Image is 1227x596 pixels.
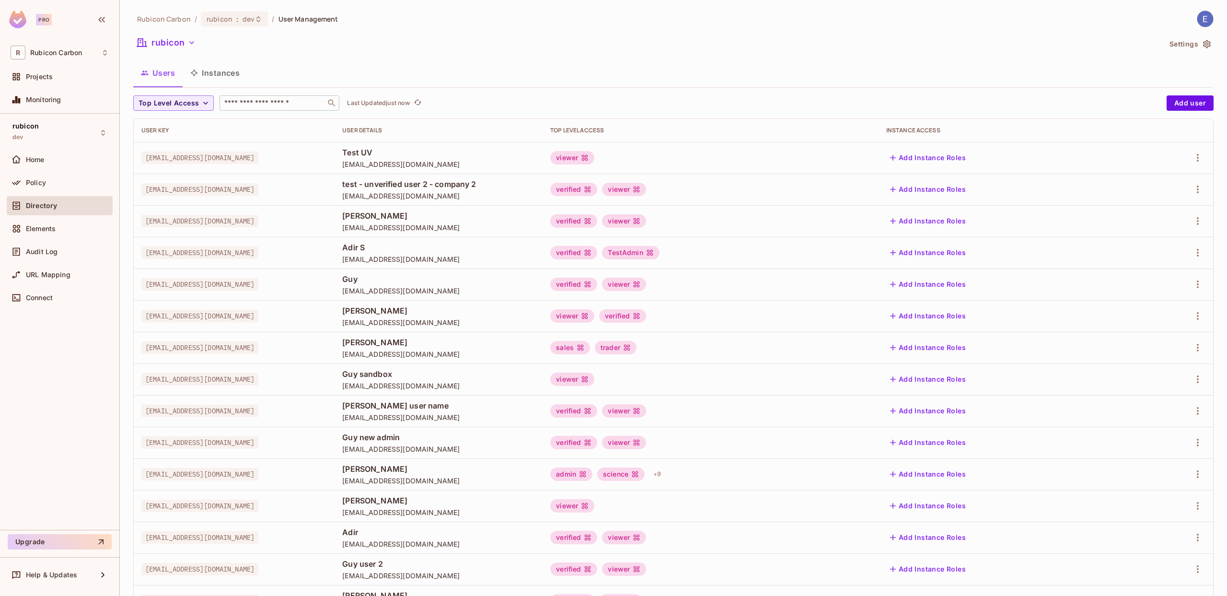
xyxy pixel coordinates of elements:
[342,400,535,411] span: [PERSON_NAME] user name
[9,11,26,28] img: SReyMgAAAABJRU5ErkJggg==
[133,95,214,111] button: Top Level Access
[141,183,258,196] span: [EMAIL_ADDRESS][DOMAIN_NAME]
[141,215,258,227] span: [EMAIL_ADDRESS][DOMAIN_NAME]
[342,160,535,169] span: [EMAIL_ADDRESS][DOMAIN_NAME]
[550,562,597,576] div: verified
[30,49,82,57] span: Workspace: Rubicon Carbon
[649,467,665,482] div: + 9
[133,61,183,85] button: Users
[26,571,77,579] span: Help & Updates
[342,179,535,189] span: test - unverified user 2 - company 2
[410,97,423,109] span: Click to refresh data
[141,563,258,575] span: [EMAIL_ADDRESS][DOMAIN_NAME]
[183,61,247,85] button: Instances
[342,147,535,158] span: Test UV
[886,150,970,165] button: Add Instance Roles
[550,151,594,164] div: viewer
[342,464,535,474] span: [PERSON_NAME]
[886,245,970,260] button: Add Instance Roles
[886,213,970,229] button: Add Instance Roles
[886,403,970,419] button: Add Instance Roles
[342,255,535,264] span: [EMAIL_ADDRESS][DOMAIN_NAME]
[141,246,258,259] span: [EMAIL_ADDRESS][DOMAIN_NAME]
[342,369,535,379] span: Guy sandbox
[886,127,1126,134] div: Instance Access
[550,183,597,196] div: verified
[342,274,535,284] span: Guy
[11,46,25,59] span: R
[342,413,535,422] span: [EMAIL_ADDRESS][DOMAIN_NAME]
[141,405,258,417] span: [EMAIL_ADDRESS][DOMAIN_NAME]
[599,309,646,323] div: verified
[347,99,410,107] p: Last Updated just now
[141,468,258,480] span: [EMAIL_ADDRESS][DOMAIN_NAME]
[602,183,646,196] div: viewer
[272,14,274,23] li: /
[602,278,646,291] div: viewer
[12,122,39,130] span: rubicon
[141,278,258,291] span: [EMAIL_ADDRESS][DOMAIN_NAME]
[602,436,646,449] div: viewer
[342,337,535,348] span: [PERSON_NAME]
[342,571,535,580] span: [EMAIL_ADDRESS][DOMAIN_NAME]
[141,531,258,544] span: [EMAIL_ADDRESS][DOMAIN_NAME]
[36,14,52,25] div: Pro
[26,271,70,279] span: URL Mapping
[550,127,871,134] div: Top Level Access
[236,15,239,23] span: :
[26,202,57,210] span: Directory
[141,500,258,512] span: [EMAIL_ADDRESS][DOMAIN_NAME]
[342,495,535,506] span: [PERSON_NAME]
[550,246,597,259] div: verified
[342,381,535,390] span: [EMAIL_ADDRESS][DOMAIN_NAME]
[26,294,53,302] span: Connect
[550,467,592,481] div: admin
[342,527,535,538] span: Adir
[550,404,597,418] div: verified
[141,310,258,322] span: [EMAIL_ADDRESS][DOMAIN_NAME]
[550,341,590,354] div: sales
[342,476,535,485] span: [EMAIL_ADDRESS][DOMAIN_NAME]
[342,191,535,200] span: [EMAIL_ADDRESS][DOMAIN_NAME]
[886,372,970,387] button: Add Instance Roles
[141,373,258,386] span: [EMAIL_ADDRESS][DOMAIN_NAME]
[26,248,58,256] span: Audit Log
[886,182,970,197] button: Add Instance Roles
[550,278,597,291] div: verified
[141,127,327,134] div: User Key
[141,436,258,449] span: [EMAIL_ADDRESS][DOMAIN_NAME]
[26,73,53,81] span: Projects
[886,561,970,577] button: Add Instance Roles
[141,341,258,354] span: [EMAIL_ADDRESS][DOMAIN_NAME]
[342,444,535,454] span: [EMAIL_ADDRESS][DOMAIN_NAME]
[207,14,232,23] span: rubicon
[1197,11,1213,27] img: Erick Arevalo
[137,14,191,23] span: the active workspace
[602,562,646,576] div: viewer
[139,97,199,109] span: Top Level Access
[602,531,646,544] div: viewer
[8,534,112,549] button: Upgrade
[278,14,338,23] span: User Management
[886,498,970,514] button: Add Instance Roles
[342,350,535,359] span: [EMAIL_ADDRESS][DOMAIN_NAME]
[26,225,56,233] span: Elements
[133,35,199,50] button: rubicon
[597,467,645,481] div: science
[414,98,422,108] span: refresh
[550,436,597,449] div: verified
[550,309,594,323] div: viewer
[26,156,45,164] span: Home
[550,531,597,544] div: verified
[550,499,594,513] div: viewer
[12,133,23,141] span: dev
[342,432,535,443] span: Guy new admin
[412,97,423,109] button: refresh
[602,246,659,259] div: TestAdmin
[886,308,970,324] button: Add Instance Roles
[141,152,258,164] span: [EMAIL_ADDRESS][DOMAIN_NAME]
[886,530,970,545] button: Add Instance Roles
[602,214,646,228] div: viewer
[550,373,594,386] div: viewer
[1167,95,1214,111] button: Add user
